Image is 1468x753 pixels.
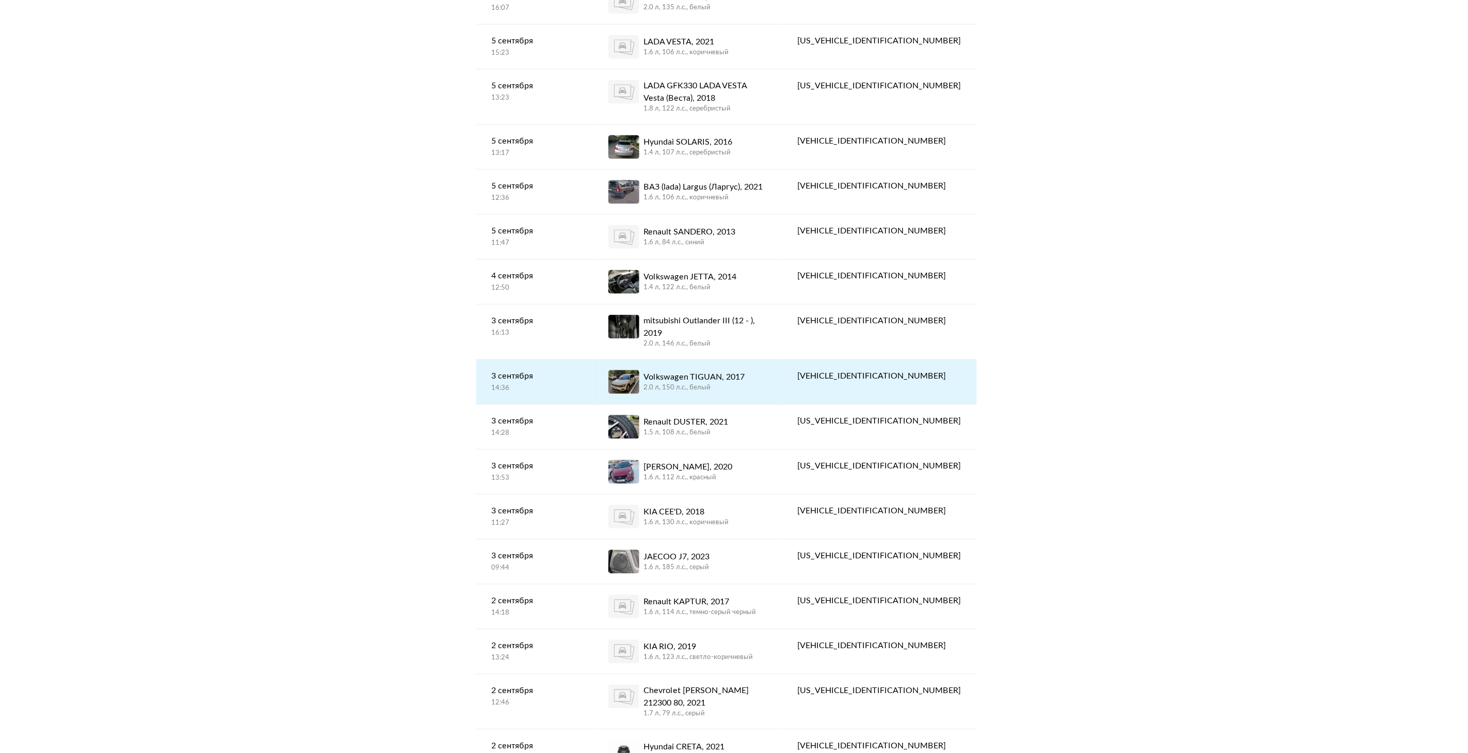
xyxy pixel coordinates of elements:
div: 1.4 л, 122 л.c., белый [643,283,736,292]
div: 4 сентября [492,270,577,282]
div: 1.6 л, 123 л.c., светло-коричневый [643,653,753,662]
div: 1.5 л, 108 л.c., белый [643,428,728,437]
div: Hyundai CRETA, 2021 [643,741,724,753]
a: KIA RIO, 20191.6 л, 123 л.c., светло-коричневый [593,629,782,673]
a: 2 сентября13:24 [476,629,593,673]
div: 2 сентября [492,740,577,752]
a: [US_VEHICLE_IDENTIFICATION_NUMBER] [782,584,976,617]
div: 2 сентября [492,594,577,607]
div: [US_VEHICLE_IDENTIFICATION_NUMBER] [797,80,961,92]
div: 5 сентября [492,225,577,237]
div: Hyundai SOLARIS, 2016 [643,136,732,148]
div: 1.6 л, 130 л.c., коричневый [643,518,729,527]
div: 3 сентября [492,415,577,427]
a: Renault DUSTER, 20211.5 л, 108 л.c., белый [593,404,782,449]
div: Volkswagen JETTA, 2014 [643,271,736,283]
div: ВАЗ (lada) Largus (Ларгус), 2021 [643,181,763,193]
div: mitsubishi Outlander III (12 - ), 2019 [643,315,767,339]
div: 1.6 л, 185 л.c., серый [643,563,709,572]
a: 5 сентября13:17 [476,124,593,168]
a: [VEHICLE_IDENTIFICATION_NUMBER] [782,259,976,292]
div: 3 сентября [492,460,577,472]
div: [US_VEHICLE_IDENTIFICATION_NUMBER] [797,594,961,607]
a: Chevrolet [PERSON_NAME] 212300 80, 20211.7 л, 79 л.c., серый [593,674,782,729]
a: 2 сентября12:46 [476,674,593,718]
div: 5 сентября [492,180,577,192]
div: 1.7 л, 79 л.c., серый [643,709,767,718]
div: [US_VEHICLE_IDENTIFICATION_NUMBER] [797,684,961,697]
a: 3 сентября13:53 [476,449,593,493]
div: Renault KAPTUR, 2017 [643,595,756,608]
div: 3 сентября [492,505,577,517]
a: 3 сентября14:28 [476,404,593,448]
div: KIA CEE'D, 2018 [643,506,729,518]
div: 11:27 [492,519,577,528]
div: 1.6 л, 112 л.c., красный [643,473,732,482]
div: 11:47 [492,239,577,248]
div: [VEHICLE_IDENTIFICATION_NUMBER] [797,270,961,282]
a: 3 сентября09:44 [476,539,593,583]
a: [VEHICLE_IDENTIFICATION_NUMBER] [782,629,976,662]
div: LADA GFK330 LADA VESTA Vesta (Веста), 2018 [643,80,767,104]
div: [VEHICLE_IDENTIFICATION_NUMBER] [797,740,961,752]
div: 16:13 [492,328,577,338]
div: 1.6 л, 114 л.c., темно-серый черный [643,608,756,617]
a: 3 сентября16:13 [476,304,593,348]
div: [US_VEHICLE_IDENTIFICATION_NUMBER] [797,550,961,562]
div: 3 сентября [492,550,577,562]
a: 3 сентября14:36 [476,359,593,403]
div: Renault DUSTER, 2021 [643,416,728,428]
a: [VEHICLE_IDENTIFICATION_NUMBER] [782,304,976,337]
a: Hyundai SOLARIS, 20161.4 л, 107 л.c., серебристый [593,124,782,169]
div: 1.6 л, 106 л.c., коричневый [643,193,763,202]
div: 12:36 [492,194,577,203]
a: [US_VEHICLE_IDENTIFICATION_NUMBER] [782,24,976,57]
a: [VEHICLE_IDENTIFICATION_NUMBER] [782,359,976,393]
a: Volkswagen TIGUAN, 20172.0 л, 150 л.c., белый [593,359,782,404]
div: 1.4 л, 107 л.c., серебристый [643,148,732,158]
div: [VEHICLE_IDENTIFICATION_NUMBER] [797,180,961,192]
div: 12:46 [492,698,577,708]
a: 5 сентября11:47 [476,214,593,258]
a: Renault SANDERO, 20131.6 л, 84 л.c., синий [593,214,782,259]
div: [VEHICLE_IDENTIFICATION_NUMBER] [797,370,961,382]
div: 13:17 [492,149,577,158]
a: KIA CEE'D, 20181.6 л, 130 л.c., коричневый [593,494,782,539]
a: ВАЗ (lada) Largus (Ларгус), 20211.6 л, 106 л.c., коричневый [593,169,782,214]
a: 3 сентября11:27 [476,494,593,538]
div: [US_VEHICLE_IDENTIFICATION_NUMBER] [797,460,961,472]
div: 13:24 [492,653,577,663]
div: Renault SANDERO, 2013 [643,226,735,238]
div: 5 сентября [492,80,577,92]
div: [US_VEHICLE_IDENTIFICATION_NUMBER] [797,35,961,47]
a: [US_VEHICLE_IDENTIFICATION_NUMBER] [782,404,976,437]
a: [US_VEHICLE_IDENTIFICATION_NUMBER] [782,449,976,482]
div: 13:53 [492,474,577,483]
div: 14:18 [492,608,577,618]
a: LADA VESTA, 20211.6 л, 106 л.c., коричневый [593,24,782,69]
a: [VEHICLE_IDENTIFICATION_NUMBER] [782,214,976,247]
div: 15:23 [492,49,577,58]
div: 2.0 л, 135 л.c., белый [643,3,728,12]
div: [US_VEHICLE_IDENTIFICATION_NUMBER] [797,415,961,427]
a: [US_VEHICLE_IDENTIFICATION_NUMBER] [782,674,976,707]
a: [VEHICLE_IDENTIFICATION_NUMBER] [782,124,976,158]
div: [VEHICLE_IDENTIFICATION_NUMBER] [797,505,961,517]
a: [US_VEHICLE_IDENTIFICATION_NUMBER] [782,539,976,572]
div: [VEHICLE_IDENTIFICATION_NUMBER] [797,315,961,327]
div: 1.6 л, 84 л.c., синий [643,238,735,247]
a: [VEHICLE_IDENTIFICATION_NUMBER] [782,169,976,202]
div: 2 сентября [492,639,577,652]
a: 5 сентября15:23 [476,24,593,68]
div: 1.6 л, 106 л.c., коричневый [643,48,729,57]
a: 2 сентября14:18 [476,584,593,628]
div: 14:28 [492,429,577,438]
div: JAECOO J7, 2023 [643,551,709,563]
a: LADA GFK330 LADA VESTA Vesta (Веста), 20181.8 л, 122 л.c., серебристый [593,69,782,124]
div: 3 сентября [492,370,577,382]
div: 2.0 л, 146 л.c., белый [643,339,767,349]
a: Volkswagen JETTA, 20141.4 л, 122 л.c., белый [593,259,782,304]
div: 3 сентября [492,315,577,327]
a: Renault KAPTUR, 20171.6 л, 114 л.c., темно-серый черный [593,584,782,629]
div: 12:50 [492,284,577,293]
